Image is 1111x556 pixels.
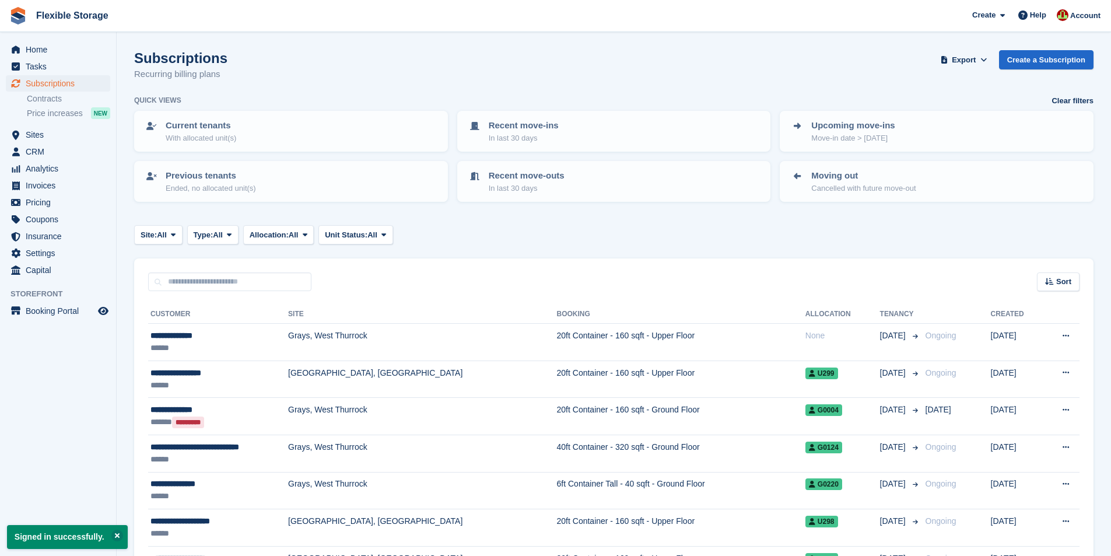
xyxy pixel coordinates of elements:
span: Pricing [26,194,96,211]
span: [DATE] [880,404,908,416]
p: Recurring billing plans [134,68,227,81]
td: 6ft Container Tall - 40 sqft - Ground Floor [557,472,805,509]
span: All [367,229,377,241]
td: [DATE] [991,398,1042,435]
td: Grays, West Thurrock [288,435,556,472]
span: Storefront [10,288,116,300]
span: CRM [26,144,96,160]
th: Customer [148,305,288,324]
span: Coupons [26,211,96,228]
img: stora-icon-8386f47178a22dfd0bd8f6a31ec36ba5ce8667c1dd55bd0f319d3a0aa187defe.svg [9,7,27,25]
button: Site: All [134,225,183,244]
span: All [213,229,223,241]
a: Contracts [27,93,110,104]
h1: Subscriptions [134,50,227,66]
td: 20ft Container - 160 sqft - Upper Floor [557,509,805,547]
span: Ongoing [926,368,956,377]
span: Type: [194,229,213,241]
a: menu [6,228,110,244]
th: Booking [557,305,805,324]
a: menu [6,160,110,177]
p: Recent move-outs [489,169,565,183]
span: Home [26,41,96,58]
span: U298 [805,516,838,527]
span: Settings [26,245,96,261]
a: Flexible Storage [31,6,113,25]
a: Preview store [96,304,110,318]
a: menu [6,303,110,319]
th: Site [288,305,556,324]
span: G0220 [805,478,842,490]
span: [DATE] [880,330,908,342]
span: Subscriptions [26,75,96,92]
a: Moving out Cancelled with future move-out [781,162,1092,201]
a: menu [6,245,110,261]
span: [DATE] [880,515,908,527]
span: Capital [26,262,96,278]
td: [GEOGRAPHIC_DATA], [GEOGRAPHIC_DATA] [288,509,556,547]
span: Create [972,9,996,21]
span: Ongoing [926,479,956,488]
span: Site: [141,229,157,241]
a: menu [6,262,110,278]
a: menu [6,75,110,92]
span: Unit Status: [325,229,367,241]
button: Type: All [187,225,239,244]
p: Signed in successfully. [7,525,128,549]
th: Created [991,305,1042,324]
a: Current tenants With allocated unit(s) [135,112,447,151]
a: menu [6,127,110,143]
span: Booking Portal [26,303,96,319]
span: [DATE] [926,405,951,414]
p: Ended, no allocated unit(s) [166,183,256,194]
span: All [289,229,299,241]
a: menu [6,58,110,75]
p: Current tenants [166,119,236,132]
span: All [157,229,167,241]
span: Allocation: [250,229,289,241]
td: Grays, West Thurrock [288,472,556,509]
span: Price increases [27,108,83,119]
td: [DATE] [991,361,1042,398]
a: Recent move-ins In last 30 days [458,112,770,151]
span: U299 [805,368,838,379]
button: Allocation: All [243,225,314,244]
span: Analytics [26,160,96,177]
span: Help [1030,9,1046,21]
span: [DATE] [880,478,908,490]
button: Export [938,50,990,69]
span: Sort [1056,276,1071,288]
span: Ongoing [926,331,956,340]
span: Ongoing [926,442,956,452]
a: menu [6,211,110,228]
p: Previous tenants [166,169,256,183]
td: 40ft Container - 320 sqft - Ground Floor [557,435,805,472]
p: Move-in date > [DATE] [811,132,895,144]
span: Insurance [26,228,96,244]
td: 20ft Container - 160 sqft - Ground Floor [557,398,805,435]
td: Grays, West Thurrock [288,324,556,361]
span: [DATE] [880,441,908,453]
span: Account [1070,10,1101,22]
th: Allocation [805,305,880,324]
td: [DATE] [991,472,1042,509]
a: menu [6,41,110,58]
p: Cancelled with future move-out [811,183,916,194]
span: Ongoing [926,516,956,526]
td: [GEOGRAPHIC_DATA], [GEOGRAPHIC_DATA] [288,361,556,398]
span: Tasks [26,58,96,75]
span: Sites [26,127,96,143]
td: 20ft Container - 160 sqft - Upper Floor [557,324,805,361]
span: [DATE] [880,367,908,379]
p: Recent move-ins [489,119,559,132]
p: Upcoming move-ins [811,119,895,132]
button: Unit Status: All [318,225,392,244]
a: Upcoming move-ins Move-in date > [DATE] [781,112,1092,151]
a: Clear filters [1052,95,1094,107]
a: Price increases NEW [27,107,110,120]
span: Invoices [26,177,96,194]
p: In last 30 days [489,132,559,144]
span: Export [952,54,976,66]
p: In last 30 days [489,183,565,194]
a: Previous tenants Ended, no allocated unit(s) [135,162,447,201]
